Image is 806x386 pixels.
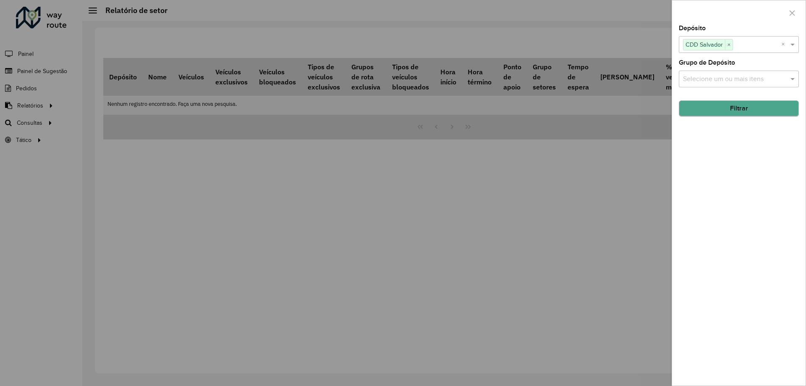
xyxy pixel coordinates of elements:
[679,23,706,33] label: Depósito
[679,58,735,68] label: Grupo de Depósito
[679,100,799,116] button: Filtrar
[683,39,725,50] span: CDD Salvador
[781,39,788,50] span: Clear all
[725,40,733,50] span: ×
